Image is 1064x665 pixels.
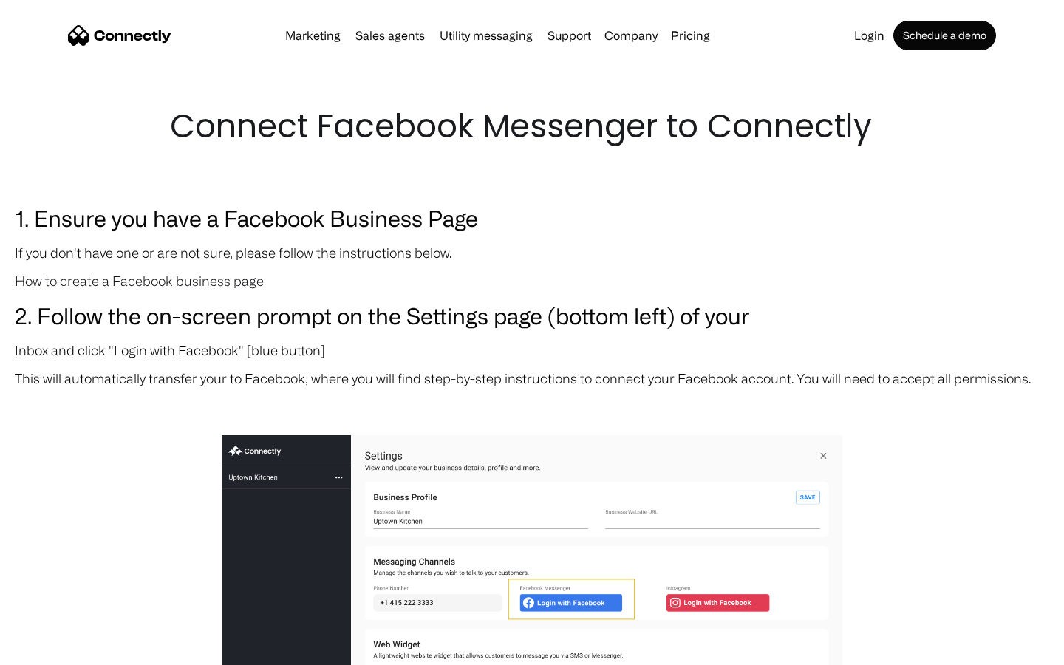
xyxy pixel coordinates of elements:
aside: Language selected: English [15,639,89,660]
a: Sales agents [349,30,431,41]
p: ‍ [15,396,1049,417]
h3: 1. Ensure you have a Facebook Business Page [15,201,1049,235]
a: Schedule a demo [893,21,996,50]
a: Utility messaging [434,30,539,41]
p: This will automatically transfer your to Facebook, where you will find step-by-step instructions ... [15,368,1049,389]
a: Support [542,30,597,41]
p: Inbox and click "Login with Facebook" [blue button] [15,340,1049,361]
p: If you don't have one or are not sure, please follow the instructions below. [15,242,1049,263]
a: Marketing [279,30,347,41]
a: home [68,24,171,47]
ul: Language list [30,639,89,660]
div: Company [604,25,658,46]
a: Pricing [665,30,716,41]
h1: Connect Facebook Messenger to Connectly [170,103,894,149]
a: Login [848,30,890,41]
div: Company [600,25,662,46]
a: How to create a Facebook business page [15,273,264,288]
h3: 2. Follow the on-screen prompt on the Settings page (bottom left) of your [15,299,1049,332]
